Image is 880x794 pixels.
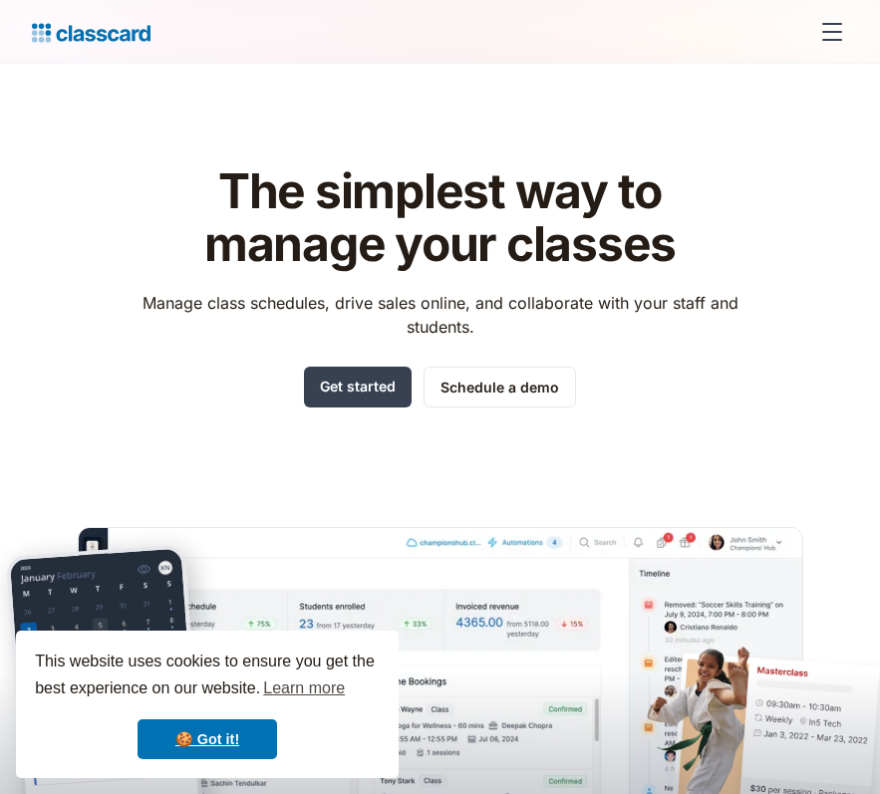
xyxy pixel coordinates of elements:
[124,165,756,271] h1: The simplest way to manage your classes
[304,367,412,407] a: Get started
[35,650,380,703] span: This website uses cookies to ensure you get the best experience on our website.
[808,8,848,56] div: menu
[16,631,399,778] div: cookieconsent
[424,367,576,407] a: Schedule a demo
[138,719,277,759] a: dismiss cookie message
[32,18,150,46] a: home
[124,291,756,339] p: Manage class schedules, drive sales online, and collaborate with your staff and students.
[260,673,348,703] a: learn more about cookies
